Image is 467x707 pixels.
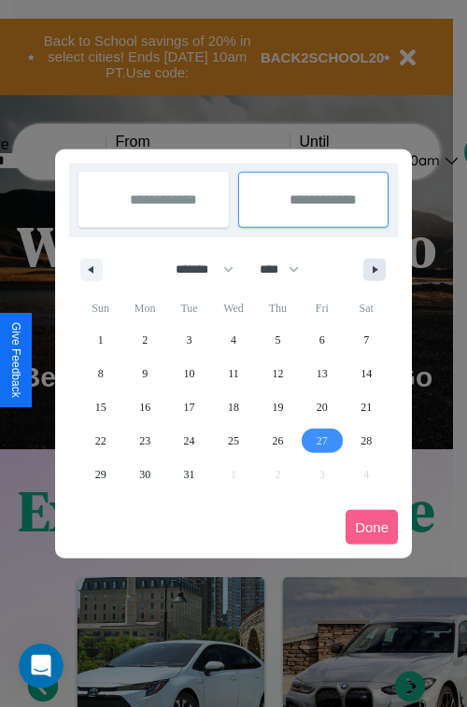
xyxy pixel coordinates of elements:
[142,357,148,390] span: 9
[275,323,280,357] span: 5
[361,424,372,458] span: 28
[98,323,104,357] span: 1
[300,390,344,424] button: 20
[256,390,300,424] button: 19
[256,424,300,458] button: 26
[256,323,300,357] button: 5
[211,293,255,323] span: Wed
[78,357,122,390] button: 8
[122,323,166,357] button: 2
[95,424,106,458] span: 22
[122,390,166,424] button: 16
[184,390,195,424] span: 17
[187,323,192,357] span: 3
[319,323,325,357] span: 6
[167,293,211,323] span: Tue
[167,357,211,390] button: 10
[122,458,166,491] button: 30
[228,424,239,458] span: 25
[184,424,195,458] span: 24
[211,357,255,390] button: 11
[272,357,283,390] span: 12
[317,357,328,390] span: 13
[300,357,344,390] button: 13
[139,424,150,458] span: 23
[317,424,328,458] span: 27
[9,322,22,398] div: Give Feedback
[139,458,150,491] span: 30
[361,390,372,424] span: 21
[211,390,255,424] button: 18
[363,323,369,357] span: 7
[346,510,398,544] button: Done
[211,424,255,458] button: 25
[184,458,195,491] span: 31
[78,323,122,357] button: 1
[78,458,122,491] button: 29
[95,458,106,491] span: 29
[300,323,344,357] button: 6
[78,390,122,424] button: 15
[98,357,104,390] span: 8
[345,424,389,458] button: 28
[272,390,283,424] span: 19
[167,323,211,357] button: 3
[345,357,389,390] button: 14
[78,424,122,458] button: 22
[167,458,211,491] button: 31
[300,424,344,458] button: 27
[211,323,255,357] button: 4
[317,390,328,424] span: 20
[122,424,166,458] button: 23
[256,357,300,390] button: 12
[122,357,166,390] button: 9
[256,293,300,323] span: Thu
[272,424,283,458] span: 26
[228,357,239,390] span: 11
[228,390,239,424] span: 18
[167,424,211,458] button: 24
[184,357,195,390] span: 10
[122,293,166,323] span: Mon
[300,293,344,323] span: Fri
[167,390,211,424] button: 17
[361,357,372,390] span: 14
[139,390,150,424] span: 16
[345,323,389,357] button: 7
[231,323,236,357] span: 4
[78,293,122,323] span: Sun
[19,643,64,688] iframe: Intercom live chat
[142,323,148,357] span: 2
[345,390,389,424] button: 21
[345,293,389,323] span: Sat
[95,390,106,424] span: 15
